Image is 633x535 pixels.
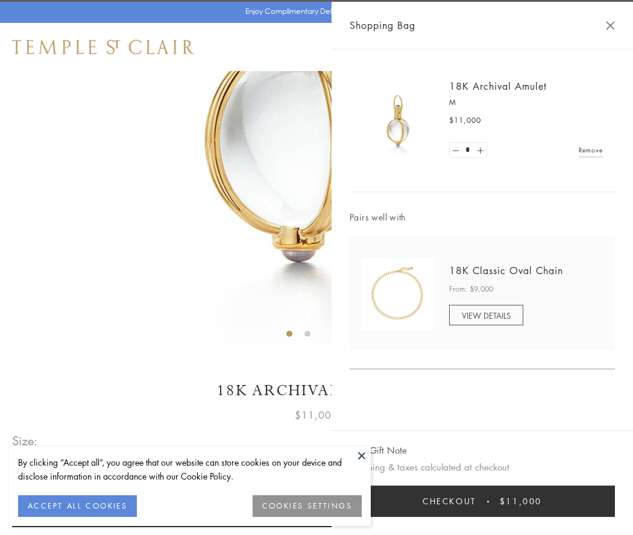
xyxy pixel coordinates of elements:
[350,486,615,517] button: Checkout $11,000
[350,210,615,224] span: Pairs well with
[18,495,137,517] button: ACCEPT ALL COOKIES
[253,495,362,517] button: COOKIES SETTINGS
[18,455,362,483] div: By clicking “Accept all”, you agree that our website can store cookies on your device and disclos...
[449,96,603,108] p: M
[362,257,434,330] img: N88865-OV18
[449,114,481,127] span: $11,000
[606,21,615,30] button: Close Shopping Bag
[350,460,615,475] p: Shipping & taxes calculated at checkout
[500,495,542,508] span: $11,000
[450,143,462,158] a: Set quantity to 0
[474,143,486,158] a: Set quantity to 2
[449,264,563,277] a: 18K Classic Oval Chain
[462,310,511,321] span: VIEW DETAILS
[350,443,407,458] button: Add Gift Note
[579,143,603,157] a: Remove
[12,40,194,54] img: Temple St. Clair
[449,283,493,295] span: From: $9,000
[362,84,434,157] img: 18K Archival Amulet
[350,17,415,33] span: Shopping Bag
[245,5,382,17] p: Enjoy Complimentary Delivery & Returns
[449,80,547,93] a: 18K Archival Amulet
[12,431,39,451] span: Size:
[295,407,338,423] span: $11,000
[423,495,476,508] span: Checkout
[449,305,523,325] a: VIEW DETAILS
[12,380,621,401] h1: 18K Archival Amulet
